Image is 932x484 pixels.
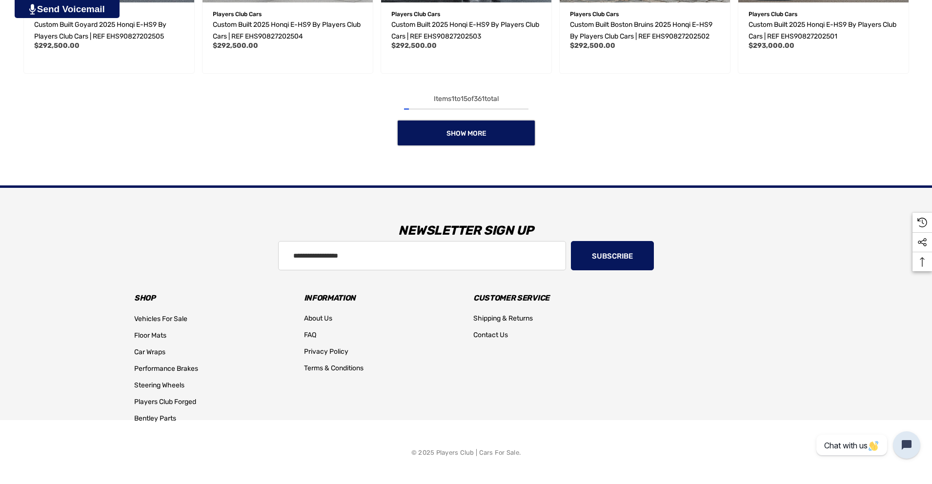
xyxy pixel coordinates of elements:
a: Custom Built Goyard 2025 Honqi E-HS9 by Players Club Cars | REF EHS90827202505,$292,500.00 [34,19,184,42]
a: Floor Mats [134,327,166,344]
span: $293,000.00 [749,41,794,50]
a: Bentley Parts [134,410,176,427]
a: Custom Built 2025 Honqi E-HS9 by Players Club Cars | REF EHS90827202501,$293,000.00 [749,19,898,42]
a: Performance Brakes [134,361,198,377]
span: $292,500.00 [570,41,615,50]
svg: Top [912,257,932,267]
span: 1 [451,95,454,103]
a: Players Club Forged [134,394,196,410]
a: Custom Built 2025 Honqi E-HS9 by Players Club Cars | REF EHS90827202504,$292,500.00 [213,19,363,42]
span: Players Club Forged [134,398,196,406]
a: Shipping & Returns [473,310,533,327]
span: $292,500.00 [34,41,80,50]
span: Custom Built 2025 Honqi E-HS9 by Players Club Cars | REF EHS90827202503 [391,20,539,40]
span: $292,500.00 [391,41,437,50]
p: Players Club Cars [570,8,720,20]
h3: Information [304,291,459,305]
h3: Customer Service [473,291,628,305]
a: Show More [397,120,536,146]
span: Custom Built 2025 Honqi E-HS9 by Players Club Cars | REF EHS90827202504 [213,20,361,40]
span: Steering Wheels [134,381,184,389]
a: Terms & Conditions [304,360,364,377]
div: Items to of total [20,93,912,105]
a: Privacy Policy [304,343,348,360]
h3: Shop [134,291,289,305]
button: Subscribe [571,241,654,270]
span: Privacy Policy [304,347,348,356]
svg: Recently Viewed [917,218,927,227]
span: Shipping & Returns [473,314,533,323]
span: Contact Us [473,331,508,339]
p: Players Club Cars [213,8,363,20]
span: Bentley Parts [134,414,176,423]
svg: Social Media [917,238,927,247]
span: Custom Built 2025 Honqi E-HS9 by Players Club Cars | REF EHS90827202501 [749,20,896,40]
a: Car Wraps [134,344,165,361]
a: Custom Built 2025 Honqi E-HS9 by Players Club Cars | REF EHS90827202503,$292,500.00 [391,19,541,42]
span: Vehicles For Sale [134,315,187,323]
a: Vehicles For Sale [134,311,187,327]
span: Floor Mats [134,331,166,340]
h3: Newsletter Sign Up [127,216,805,245]
span: Car Wraps [134,348,165,356]
span: $292,500.00 [213,41,258,50]
a: FAQ [304,327,316,343]
span: Show More [446,129,486,138]
span: Custom Built Goyard 2025 Honqi E-HS9 by Players Club Cars | REF EHS90827202505 [34,20,166,40]
img: PjwhLS0gR2VuZXJhdG9yOiBHcmF2aXQuaW8gLS0+PHN2ZyB4bWxucz0iaHR0cDovL3d3dy53My5vcmcvMjAwMC9zdmciIHhtb... [29,4,36,15]
a: Custom Built Boston Bruins 2025 Honqi E-HS9 by Players Club Cars | REF EHS90827202502,$292,500.00 [570,19,720,42]
span: Custom Built Boston Bruins 2025 Honqi E-HS9 by Players Club Cars | REF EHS90827202502 [570,20,712,40]
span: FAQ [304,331,316,339]
a: Steering Wheels [134,377,184,394]
a: Contact Us [473,327,508,343]
span: About Us [304,314,332,323]
nav: pagination [20,93,912,146]
span: Performance Brakes [134,364,198,373]
span: Terms & Conditions [304,364,364,372]
p: Players Club Cars [391,8,541,20]
p: © 2025 Players Club | Cars For Sale. [411,446,521,459]
span: 15 [461,95,467,103]
p: Players Club Cars [749,8,898,20]
a: About Us [304,310,332,327]
span: 361 [474,95,485,103]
